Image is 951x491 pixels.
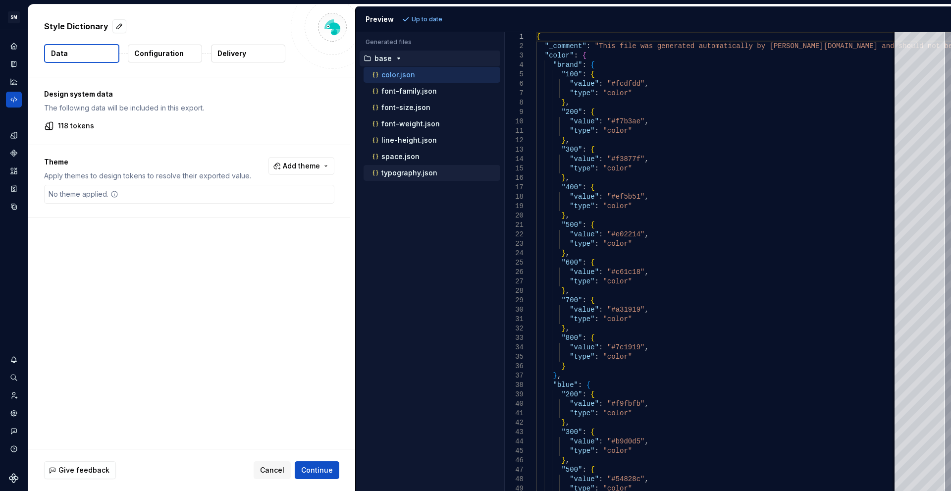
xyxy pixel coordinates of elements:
[644,230,648,238] span: ,
[505,315,524,324] div: 31
[505,51,524,60] div: 3
[607,437,644,445] span: "#b9d0d5"
[594,277,598,285] span: :
[570,164,594,172] span: "type"
[561,325,565,332] span: }
[6,74,22,90] a: Analytics
[364,135,500,146] button: line-height.json
[6,199,22,215] a: Data sources
[582,466,586,474] span: :
[561,183,582,191] span: "400"
[217,49,246,58] p: Delivery
[505,352,524,362] div: 35
[644,400,648,408] span: ,
[505,70,524,79] div: 5
[570,193,599,201] span: "value"
[44,171,251,181] p: Apply themes to design tokens to resolve their exported value.
[644,193,648,201] span: ,
[590,296,594,304] span: {
[570,277,594,285] span: "type"
[381,153,420,161] p: space.json
[561,456,565,464] span: }
[570,89,594,97] span: "type"
[505,230,524,239] div: 22
[599,306,603,314] span: :
[6,56,22,72] div: Documentation
[44,20,108,32] p: Style Dictionary
[607,230,644,238] span: "#e02214"
[561,174,565,182] span: }
[505,446,524,456] div: 45
[561,99,565,107] span: }
[582,183,586,191] span: :
[586,42,590,50] span: :
[594,353,598,361] span: :
[570,202,594,210] span: "type"
[505,79,524,89] div: 6
[6,181,22,197] div: Storybook stories
[505,89,524,98] div: 7
[590,390,594,398] span: {
[381,104,430,111] p: font-size.json
[505,456,524,465] div: 46
[565,249,569,257] span: ,
[603,164,632,172] span: "color"
[607,80,644,88] span: "#fcdfdd"
[505,277,524,286] div: 27
[6,423,22,439] button: Contact support
[364,69,500,80] button: color.json
[570,475,599,483] span: "value"
[364,167,500,178] button: typography.json
[381,71,415,79] p: color.json
[553,381,578,389] span: "blue"
[561,428,582,436] span: "300"
[644,80,648,88] span: ,
[381,120,440,128] p: font-weight.json
[561,259,582,267] span: "600"
[590,183,594,191] span: {
[603,89,632,97] span: "color"
[360,53,500,64] button: base
[565,456,569,464] span: ,
[561,108,582,116] span: "200"
[570,343,599,351] span: "value"
[412,15,442,23] p: Up to date
[570,437,599,445] span: "value"
[45,185,122,203] div: No theme applied.
[603,353,632,361] span: "color"
[505,249,524,258] div: 24
[260,465,284,475] span: Cancel
[6,370,22,385] div: Search ⌘K
[603,277,632,285] span: "color"
[578,381,582,389] span: :
[582,390,586,398] span: :
[599,117,603,125] span: :
[553,372,557,380] span: }
[582,334,586,342] span: :
[561,362,565,370] span: }
[505,362,524,371] div: 36
[570,409,594,417] span: "type"
[505,258,524,268] div: 25
[505,428,524,437] div: 43
[505,286,524,296] div: 28
[582,70,586,78] span: :
[6,387,22,403] a: Invite team
[594,164,598,172] span: :
[505,390,524,399] div: 39
[590,466,594,474] span: {
[574,52,578,59] span: :
[603,240,632,248] span: "color"
[607,475,644,483] span: "#54828c"
[6,38,22,54] div: Home
[211,45,285,62] button: Delivery
[505,437,524,446] div: 44
[364,102,500,113] button: font-size.json
[505,305,524,315] div: 30
[561,419,565,427] span: }
[505,211,524,220] div: 20
[644,268,648,276] span: ,
[505,164,524,173] div: 15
